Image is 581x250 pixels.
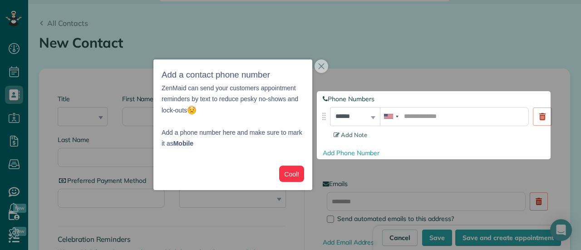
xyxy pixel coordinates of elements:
button: Cool! [279,166,304,182]
a: Add Phone Number [323,149,379,157]
strong: Mobile [173,140,193,147]
button: close, [315,59,328,73]
p: ZenMaid can send your customers appointment reminders by text to reduce pesky no-shows and lock-outs [162,83,304,116]
div: Add a contact phone numberZenMaid can send your customers appointment reminders by text to reduce... [153,59,312,190]
h3: Add a contact phone number [162,68,304,83]
img: :worried: [187,105,197,115]
p: Add a phone number here and make sure to mark it as [162,116,304,149]
div: United States: +1 [380,108,401,126]
label: Phone Numbers [323,94,551,103]
img: drag_indicator-119b368615184ecde3eda3c64c821f6cf29d3e2b97b89ee44bc31753036683e5.png [319,112,329,121]
span: Add Note [334,131,367,138]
